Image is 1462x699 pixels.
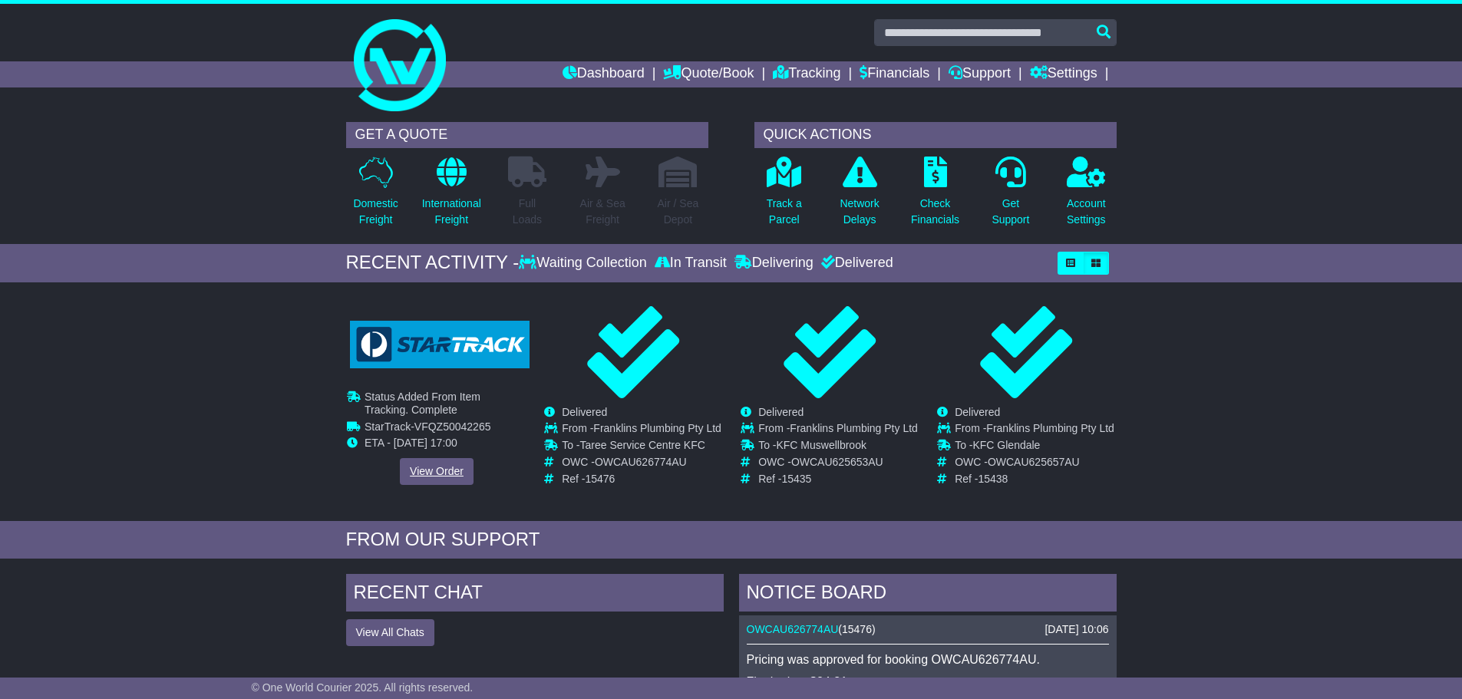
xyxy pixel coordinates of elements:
[860,61,929,87] a: Financials
[562,456,721,473] td: OWC -
[747,623,839,635] a: OWCAU626774AU
[365,420,526,437] td: -
[1066,156,1107,236] a: AccountSettings
[955,422,1114,439] td: From -
[739,574,1117,615] div: NOTICE BOARD
[422,196,481,228] p: International Freight
[776,439,866,451] span: KFC Muswellbrook
[972,439,1040,451] span: KFC Glendale
[585,473,615,485] span: 15476
[519,255,650,272] div: Waiting Collection
[955,406,1000,418] span: Delivered
[595,456,687,468] span: OWCAU626774AU
[346,529,1117,551] div: FROM OUR SUPPORT
[767,196,802,228] p: Track a Parcel
[758,422,918,439] td: From -
[562,473,721,486] td: Ref -
[593,422,721,434] span: Franklins Plumbing Pty Ltd
[365,391,480,416] span: Status Added From Item Tracking. Complete
[781,473,811,485] span: 15435
[747,623,1109,636] div: ( )
[365,437,457,449] span: ETA - [DATE] 17:00
[842,623,872,635] span: 15476
[754,122,1117,148] div: QUICK ACTIONS
[658,196,699,228] p: Air / Sea Depot
[562,439,721,456] td: To -
[991,156,1030,236] a: GetSupport
[758,439,918,456] td: To -
[840,196,879,228] p: Network Delays
[949,61,1011,87] a: Support
[346,619,434,646] button: View All Chats
[252,681,474,694] span: © One World Courier 2025. All rights reserved.
[955,473,1114,486] td: Ref -
[562,422,721,439] td: From -
[365,420,411,432] span: StarTrack
[986,422,1114,434] span: Franklins Plumbing Pty Ltd
[421,156,482,236] a: InternationalFreight
[758,473,918,486] td: Ref -
[978,473,1008,485] span: 15438
[758,406,804,418] span: Delivered
[651,255,731,272] div: In Transit
[562,406,607,418] span: Delivered
[353,196,398,228] p: Domestic Freight
[955,439,1114,456] td: To -
[400,457,474,484] a: View Order
[955,456,1114,473] td: OWC -
[747,652,1109,667] p: Pricing was approved for booking OWCAU626774AU.
[773,61,840,87] a: Tracking
[1067,196,1106,228] p: Account Settings
[766,156,803,236] a: Track aParcel
[563,61,645,87] a: Dashboard
[580,196,625,228] p: Air & Sea Freight
[579,439,705,451] span: Taree Service Centre KFC
[791,456,883,468] span: OWCAU625653AU
[747,674,1109,689] p: Final price: $24.81.
[346,122,708,148] div: GET A QUOTE
[1030,61,1097,87] a: Settings
[988,456,1080,468] span: OWCAU625657AU
[992,196,1029,228] p: Get Support
[349,320,529,368] img: GetCarrierServiceLogo
[758,456,918,473] td: OWC -
[414,420,490,432] span: VFQZ50042265
[663,61,754,87] a: Quote/Book
[346,252,520,274] div: RECENT ACTIVITY -
[790,422,918,434] span: Franklins Plumbing Pty Ltd
[911,196,959,228] p: Check Financials
[1045,623,1108,636] div: [DATE] 10:06
[508,196,546,228] p: Full Loads
[346,574,724,615] div: RECENT CHAT
[910,156,960,236] a: CheckFinancials
[817,255,893,272] div: Delivered
[352,156,398,236] a: DomesticFreight
[731,255,817,272] div: Delivering
[839,156,880,236] a: NetworkDelays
